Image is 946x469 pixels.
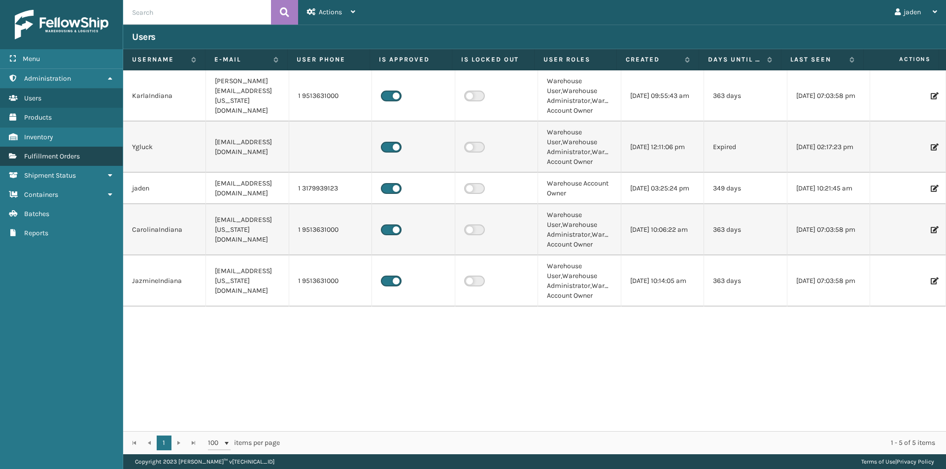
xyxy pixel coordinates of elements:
[206,173,289,204] td: [EMAIL_ADDRESS][DOMAIN_NAME]
[206,122,289,173] td: [EMAIL_ADDRESS][DOMAIN_NAME]
[135,454,274,469] p: Copyright 2023 [PERSON_NAME]™ v [TECHNICAL_ID]
[787,70,870,122] td: [DATE] 07:03:58 pm
[206,70,289,122] td: [PERSON_NAME][EMAIL_ADDRESS][US_STATE][DOMAIN_NAME]
[787,122,870,173] td: [DATE] 02:17:23 pm
[621,173,704,204] td: [DATE] 03:25:24 pm
[206,255,289,307] td: [EMAIL_ADDRESS][US_STATE][DOMAIN_NAME]
[787,204,870,255] td: [DATE] 07:03:58 pm
[294,438,935,448] div: 1 - 5 of 5 items
[931,93,937,99] i: Edit
[708,55,762,64] label: Days until password expires
[621,122,704,173] td: [DATE] 12:11:06 pm
[214,55,269,64] label: E-mail
[24,94,41,102] span: Users
[15,10,108,39] img: logo
[289,204,372,255] td: 1 9513631000
[289,173,372,204] td: 1 3179939123
[23,55,40,63] span: Menu
[461,55,525,64] label: Is Locked Out
[208,436,280,450] span: items per page
[704,122,787,173] td: Expired
[24,113,52,122] span: Products
[704,70,787,122] td: 363 days
[24,190,58,199] span: Containers
[123,173,206,204] td: jaden
[297,55,361,64] label: User phone
[787,173,870,204] td: [DATE] 10:21:45 am
[132,31,156,43] h3: Users
[861,458,895,465] a: Terms of Use
[704,255,787,307] td: 363 days
[538,255,621,307] td: Warehouse User,Warehouse Administrator,Warehouse Account Owner
[538,70,621,122] td: Warehouse User,Warehouse Administrator,Warehouse Account Owner
[206,204,289,255] td: [EMAIL_ADDRESS][US_STATE][DOMAIN_NAME]
[867,51,937,67] span: Actions
[123,204,206,255] td: CarolinaIndiana
[621,70,704,122] td: [DATE] 09:55:43 am
[621,255,704,307] td: [DATE] 10:14:05 am
[931,278,937,284] i: Edit
[123,70,206,122] td: KarlaIndiana
[379,55,443,64] label: Is Approved
[931,185,937,192] i: Edit
[157,436,171,450] a: 1
[787,255,870,307] td: [DATE] 07:03:58 pm
[538,204,621,255] td: Warehouse User,Warehouse Administrator,Warehouse Account Owner
[319,8,342,16] span: Actions
[931,144,937,151] i: Edit
[897,458,934,465] a: Privacy Policy
[208,438,223,448] span: 100
[289,255,372,307] td: 1 9513631000
[931,226,937,233] i: Edit
[704,204,787,255] td: 363 days
[704,173,787,204] td: 349 days
[123,122,206,173] td: Ygluck
[123,255,206,307] td: JazmineIndiana
[621,204,704,255] td: [DATE] 10:06:22 am
[289,70,372,122] td: 1 9513631000
[132,55,186,64] label: Username
[538,173,621,204] td: Warehouse Account Owner
[861,454,934,469] div: |
[543,55,608,64] label: User Roles
[24,210,49,218] span: Batches
[24,171,76,180] span: Shipment Status
[790,55,845,64] label: Last Seen
[24,229,48,237] span: Reports
[626,55,680,64] label: Created
[24,152,80,160] span: Fulfillment Orders
[24,74,71,83] span: Administration
[24,133,53,141] span: Inventory
[538,122,621,173] td: Warehouse User,Warehouse Administrator,Warehouse Account Owner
